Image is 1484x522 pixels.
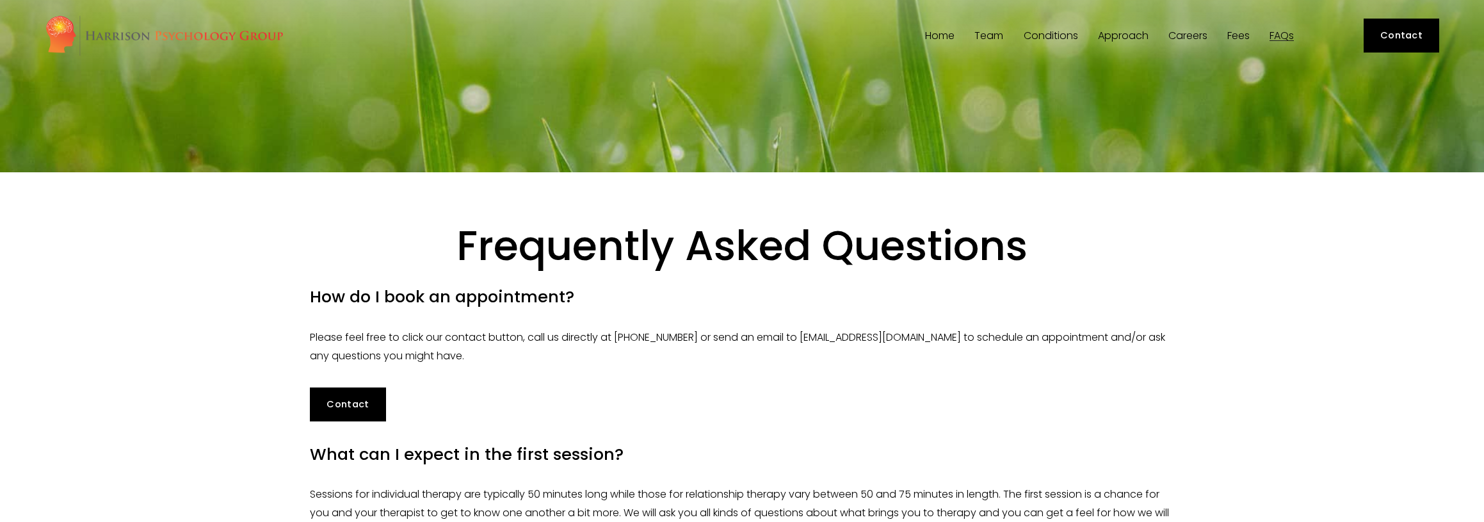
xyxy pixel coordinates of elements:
a: Home [925,29,955,42]
h4: How do I book an appointment? [310,286,1174,308]
a: Careers [1168,29,1207,42]
h4: What can I expect in the first session? [310,443,1174,466]
a: folder dropdown [1098,29,1149,42]
img: Harrison Psychology Group [45,15,284,56]
a: FAQs [1270,29,1294,42]
a: folder dropdown [974,29,1003,42]
span: Team [974,31,1003,41]
p: Please feel free to click our contact button, call us directly at [PHONE_NUMBER] or send an email... [310,329,1174,366]
span: Conditions [1024,31,1078,41]
h1: Frequently Asked Questions [310,221,1174,272]
a: Contact [1364,19,1440,53]
a: Fees [1227,29,1250,42]
span: Approach [1098,31,1149,41]
a: folder dropdown [1024,29,1078,42]
a: Contact [310,387,386,421]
